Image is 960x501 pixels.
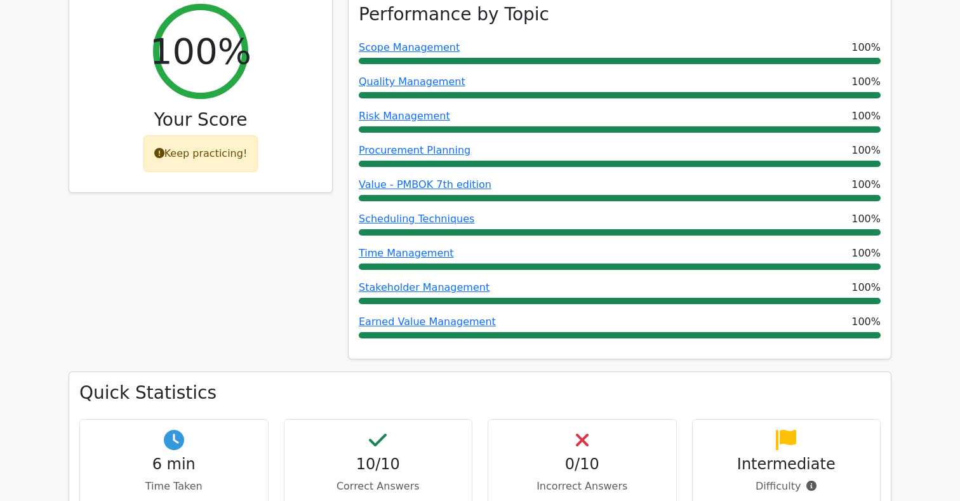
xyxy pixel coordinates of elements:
span: 100% [851,177,881,192]
a: Procurement Planning [359,144,470,156]
h4: 10/10 [295,455,462,474]
a: Stakeholder Management [359,281,490,293]
span: 100% [851,40,881,55]
h3: Quick Statistics [79,382,881,404]
p: Difficulty [703,479,870,494]
h4: Intermediate [703,455,870,474]
span: 100% [851,246,881,261]
h3: Performance by Topic [359,4,549,25]
span: 100% [851,211,881,227]
a: Time Management [359,247,454,259]
a: Earned Value Management [359,316,496,328]
span: 100% [851,280,881,295]
h3: Your Score [79,109,322,131]
a: Scope Management [359,41,460,53]
span: 100% [851,109,881,124]
div: Keep practicing! [143,135,258,172]
span: 100% [851,143,881,158]
a: Risk Management [359,110,450,122]
a: Quality Management [359,76,465,88]
p: Incorrect Answers [498,479,666,494]
p: Time Taken [90,479,258,494]
p: Correct Answers [295,479,462,494]
span: 100% [851,74,881,90]
h2: 100% [150,30,251,72]
a: Scheduling Techniques [359,213,474,225]
h4: 6 min [90,455,258,474]
h4: 0/10 [498,455,666,474]
span: 100% [851,314,881,330]
a: Value - PMBOK 7th edition [359,178,491,190]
